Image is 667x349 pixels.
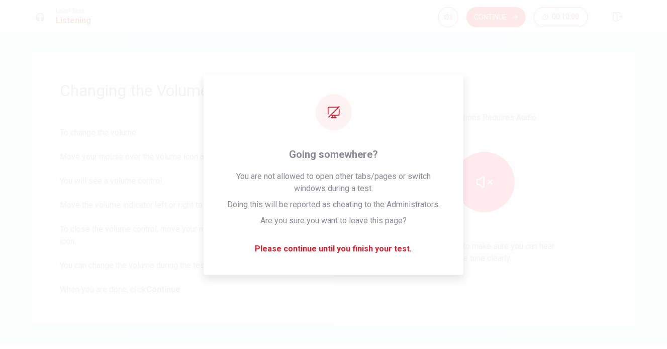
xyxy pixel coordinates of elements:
span: Level Test [56,8,91,15]
button: 00:10:00 [534,7,588,27]
p: This Sections Requires Audio [432,112,536,124]
h1: Listening [56,15,91,27]
button: Continue [466,7,526,27]
div: To change the volume: Move your mouse over the volume icon at the top of the screen. You will see... [60,127,306,296]
b: Continue [147,285,181,294]
span: 00:10:00 [552,13,580,21]
p: Click the icon to make sure you can hear the tune clearly. [414,240,554,265]
h1: Changing the Volume [60,80,306,101]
